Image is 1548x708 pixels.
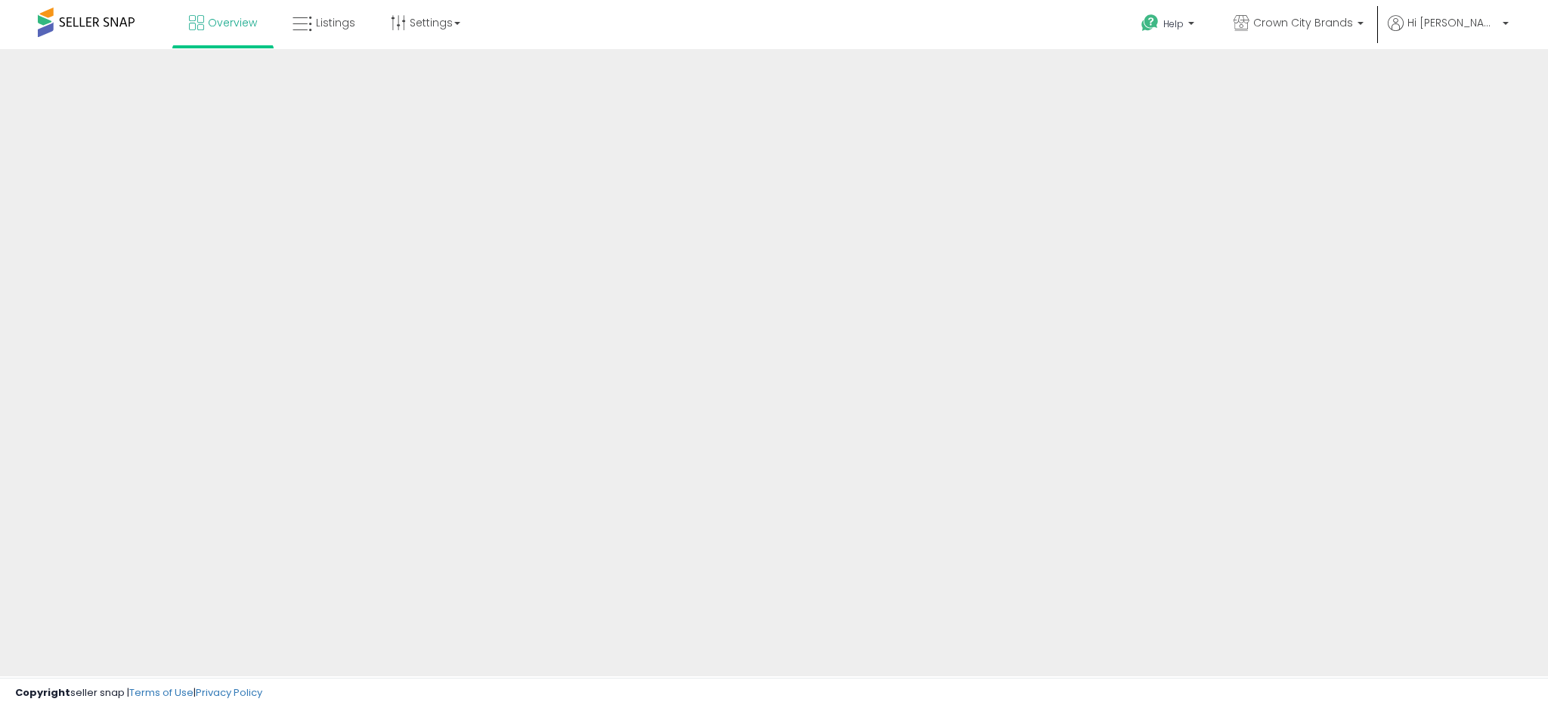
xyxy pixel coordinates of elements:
[1141,14,1159,32] i: Get Help
[1253,15,1353,30] span: Crown City Brands
[1388,15,1509,49] a: Hi [PERSON_NAME]
[1163,17,1184,30] span: Help
[316,15,355,30] span: Listings
[208,15,257,30] span: Overview
[1129,2,1209,49] a: Help
[1407,15,1498,30] span: Hi [PERSON_NAME]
